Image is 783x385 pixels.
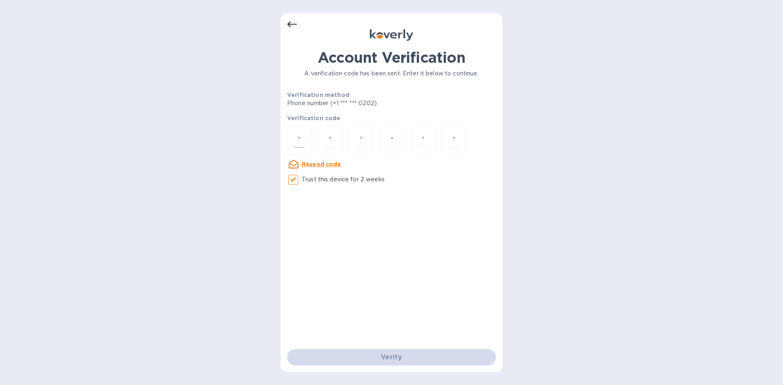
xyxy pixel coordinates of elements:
p: Verification code [287,114,496,122]
h1: Account Verification [287,49,496,66]
p: Trust this device for 2 weeks [302,175,385,184]
p: Phone number (+1 *** *** 0202) [287,99,439,108]
p: A verification code has been sent. Enter it below to continue. [287,69,496,78]
b: Verification method [287,92,349,98]
u: Resend code [302,161,341,167]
